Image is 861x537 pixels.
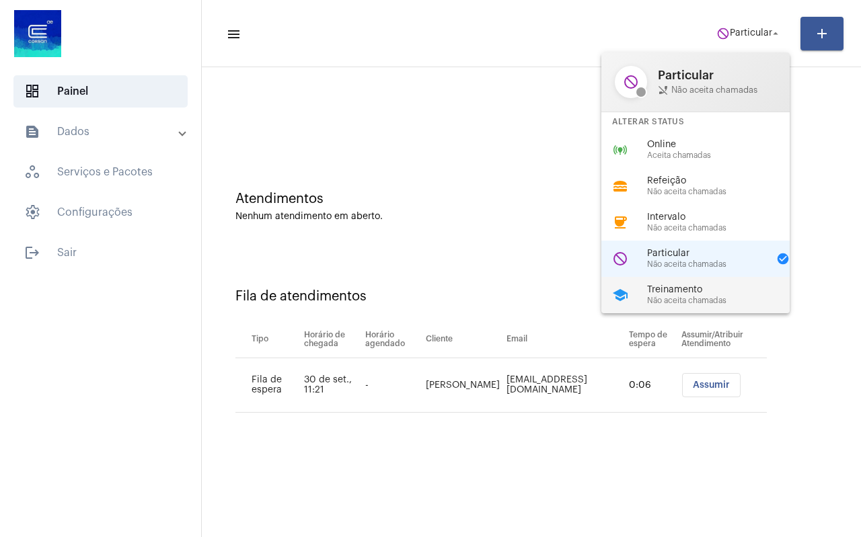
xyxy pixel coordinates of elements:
[612,142,628,158] mat-icon: online_prediction
[601,112,790,132] div: Alterar Status
[612,178,628,194] mat-icon: lunch_dining
[658,69,776,82] span: Particular
[647,176,800,186] span: Refeição
[776,252,790,265] mat-icon: check_circle
[647,224,800,233] span: Não aceita chamadas
[615,66,647,98] mat-icon: do_not_disturb
[612,251,628,267] mat-icon: do_not_disturb
[647,296,800,305] span: Não aceita chamadas
[658,85,776,95] span: Não aceita chamadas
[647,140,800,150] span: Online
[647,151,800,160] span: Aceita chamadas
[612,214,628,231] mat-icon: coffee
[658,85,669,95] mat-icon: phone_disabled
[612,287,628,303] mat-icon: school
[647,188,800,196] span: Não aceita chamadas
[647,212,800,222] span: Intervalo
[647,285,800,295] span: Treinamento
[647,260,768,269] span: Não aceita chamadas
[647,249,768,259] span: Particular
